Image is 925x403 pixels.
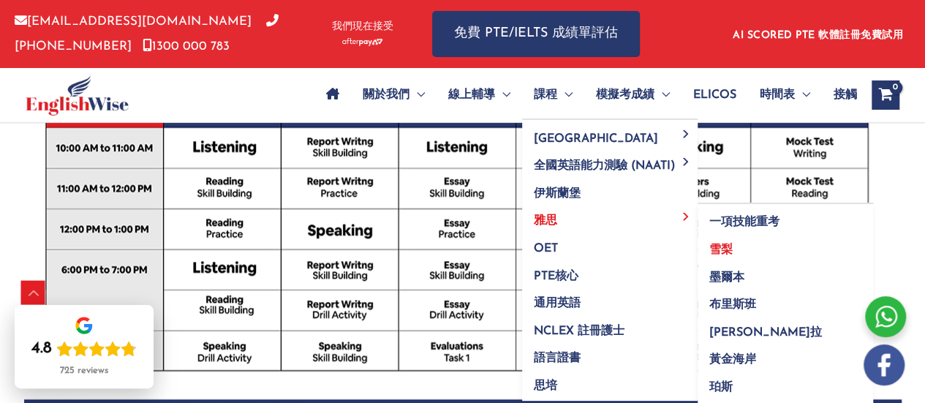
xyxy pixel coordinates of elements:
[733,30,903,41] a: AI SCORED PTE 軟體註冊免費試用
[760,89,795,101] font: 時間表
[152,40,230,53] font: 1300 000 783
[522,257,698,285] a: PTE核心
[698,259,873,287] a: 墨爾本
[31,339,137,359] div: Rating: 4.8 out of 5
[534,89,557,101] font: 課程
[557,69,573,121] span: 選單切換
[709,299,756,311] font: 布里斯班
[534,243,558,255] font: OET
[748,69,822,121] a: 時間表選單切換
[709,327,822,339] font: [PERSON_NAME]拉
[522,230,698,258] a: OET
[678,212,695,220] span: 選單切換
[522,175,698,203] a: 伊斯蘭堡
[678,157,695,165] span: 選單切換
[795,69,810,121] span: 選單切換
[432,11,640,57] a: 免費 PTE/IELTS 成績單評估
[534,215,557,227] font: 雅思
[522,312,698,340] a: NCLEX 註冊護士
[698,204,873,232] a: 一項技能重考
[534,188,581,200] font: 伊斯蘭堡
[654,69,670,121] span: 選單切換
[709,216,779,228] font: 一項技能重考
[709,272,744,284] font: 墨爾本
[534,298,581,309] font: 通用英語
[709,354,756,366] font: 黃金海岸
[698,314,873,342] a: [PERSON_NAME]拉
[522,120,698,148] a: [GEOGRAPHIC_DATA]選單切換
[342,38,382,46] img: Afterpay 標誌
[314,69,857,121] nav: 網站導航：主選單
[678,130,695,138] span: 選單切換
[596,89,654,101] font: 模擬考成績
[15,40,132,53] font: [PHONE_NUMBER]
[26,75,129,116] img: 裁剪的新標誌
[522,148,698,176] a: 全國英語能力測驗 (NAATI)選單切換
[448,89,495,101] font: 線上輔導
[698,287,873,315] a: 布里斯班
[834,89,857,101] font: 接觸
[351,69,437,121] a: 關於我們選單切換
[31,339,52,359] div: 4.8
[409,69,425,121] span: 選單切換
[522,69,584,121] a: 課程選單切換
[534,325,624,337] font: NCLEX 註冊護士
[709,382,733,393] font: 珀斯
[143,40,230,53] a: 1300 000 783
[682,69,748,121] a: ELICOS
[363,89,409,101] font: 關於我們
[534,380,557,392] font: 思培
[522,340,698,368] a: 語言證書
[698,232,873,260] a: 雪梨
[693,89,736,101] font: ELICOS
[534,160,675,172] font: 全國英語能力測驗 (NAATI)
[698,342,873,369] a: 黃金海岸
[669,18,910,50] aside: 頁眉小工具 1
[60,365,108,377] div: 725 reviews
[534,271,578,282] font: PTE核心
[437,69,522,121] a: 線上輔導選單切換
[522,285,698,313] a: 通用英語
[534,133,658,145] font: [GEOGRAPHIC_DATA]
[709,244,733,256] font: 雪梨
[822,69,857,121] a: 接觸
[864,344,905,385] img: white-facebook.png
[534,353,581,364] font: 語言證書
[522,367,698,401] a: 思培
[332,21,393,32] font: 我們現在接受
[15,15,252,28] a: [EMAIL_ADDRESS][DOMAIN_NAME]
[495,69,510,121] span: 選單切換
[15,15,279,52] a: [PHONE_NUMBER]
[698,369,873,396] a: 珀斯
[27,15,252,28] font: [EMAIL_ADDRESS][DOMAIN_NAME]
[872,80,899,110] a: 查看購物車，空
[522,203,698,230] a: 雅思選單切換
[454,27,618,40] font: 免費 PTE/IELTS 成績單評估
[584,69,682,121] a: 模擬考成績選單切換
